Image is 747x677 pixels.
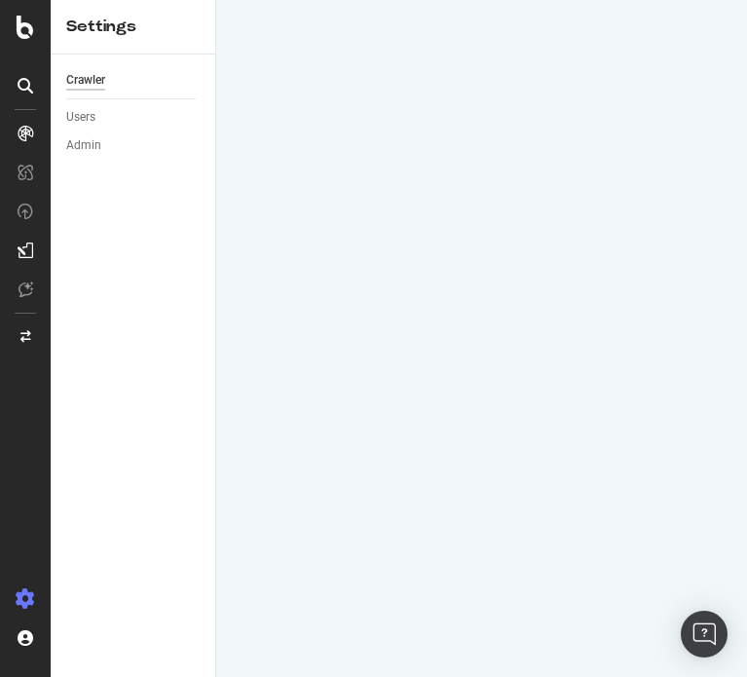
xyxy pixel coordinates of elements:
div: Open Intercom Messenger [681,611,728,658]
div: Admin [66,135,101,156]
div: Settings [66,16,200,38]
a: Users [66,107,202,128]
div: Users [66,107,95,128]
a: Admin [66,135,202,156]
div: Crawler [66,70,105,91]
a: Crawler [66,70,202,91]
